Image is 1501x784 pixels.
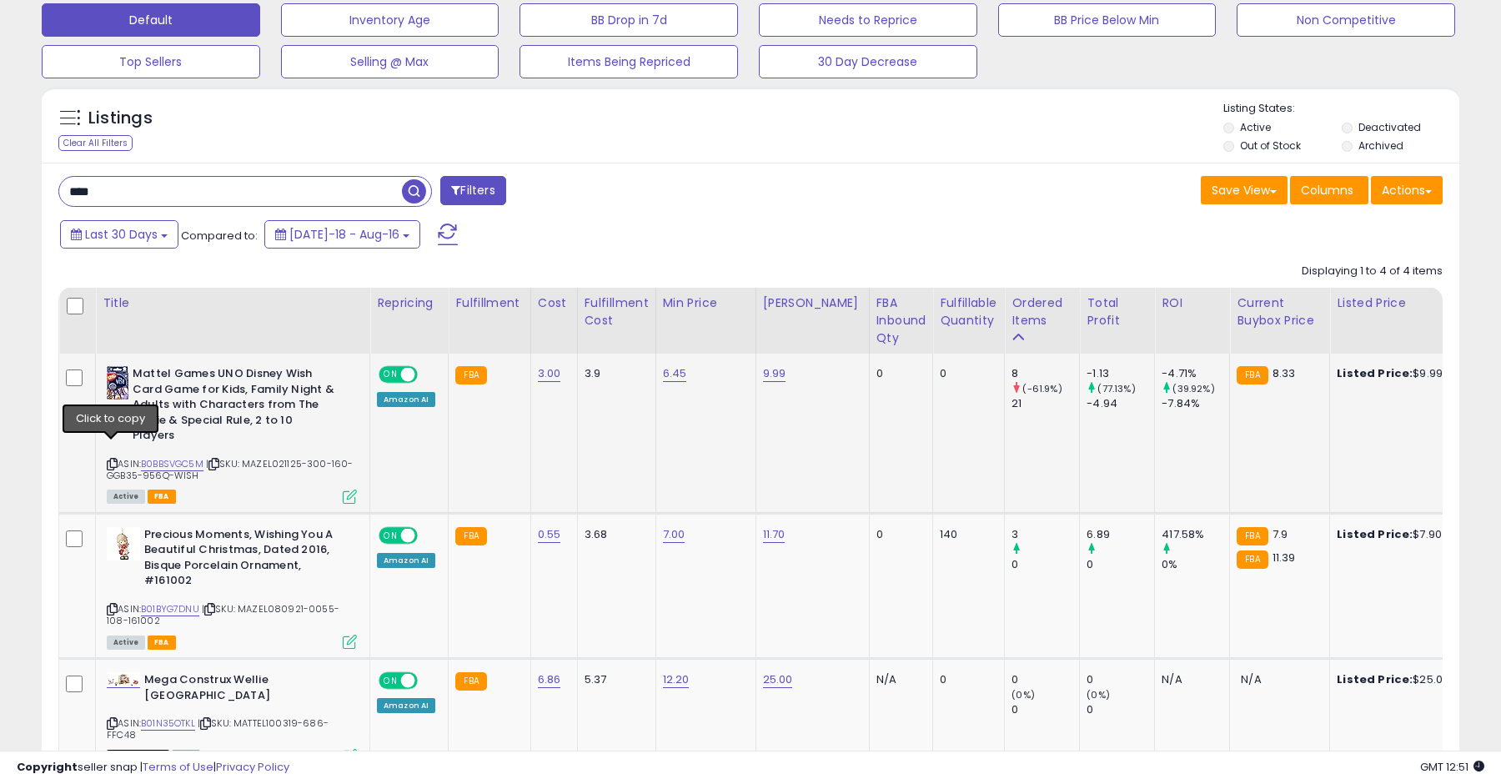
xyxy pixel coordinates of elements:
[107,366,128,400] img: 51W3NEbBIYL._SL40_.jpg
[1162,672,1217,687] div: N/A
[1022,382,1062,395] small: (-61.9%)
[1087,688,1110,701] small: (0%)
[1237,366,1268,384] small: FBA
[107,527,357,647] div: ASIN:
[1237,527,1268,545] small: FBA
[1290,176,1368,204] button: Columns
[1087,672,1154,687] div: 0
[876,294,926,347] div: FBA inbound Qty
[60,220,178,249] button: Last 30 Days
[107,490,145,504] span: All listings currently available for purchase on Amazon
[663,365,687,382] a: 6.45
[133,366,335,448] b: Mattel Games UNO Disney Wish Card Game for Kids, Family Night & Adults with Characters from The M...
[377,553,435,568] div: Amazon AI
[107,366,357,502] div: ASIN:
[538,365,561,382] a: 3.00
[1087,294,1147,329] div: Total Profit
[1371,176,1443,204] button: Actions
[380,368,401,382] span: ON
[58,135,133,151] div: Clear All Filters
[141,457,203,471] a: B0BBSVGC5M
[1241,671,1261,687] span: N/A
[1012,396,1079,411] div: 21
[1012,557,1079,572] div: 0
[940,527,991,542] div: 140
[1337,294,1481,312] div: Listed Price
[42,45,260,78] button: Top Sellers
[377,294,441,312] div: Repricing
[17,760,289,776] div: seller snap | |
[415,528,442,542] span: OFF
[876,527,921,542] div: 0
[585,672,643,687] div: 5.37
[1087,527,1154,542] div: 6.89
[585,294,649,329] div: Fulfillment Cost
[759,3,977,37] button: Needs to Reprice
[1420,759,1484,775] span: 2025-09-16 12:51 GMT
[585,527,643,542] div: 3.68
[85,226,158,243] span: Last 30 Days
[1162,557,1229,572] div: 0%
[455,366,486,384] small: FBA
[940,294,997,329] div: Fulfillable Quantity
[1087,366,1154,381] div: -1.13
[1237,550,1268,569] small: FBA
[1240,120,1271,134] label: Active
[1012,366,1079,381] div: 8
[759,45,977,78] button: 30 Day Decrease
[1358,138,1403,153] label: Archived
[1012,527,1079,542] div: 3
[141,602,199,616] a: B01BYG7DNU
[538,294,570,312] div: Cost
[380,674,401,688] span: ON
[763,671,793,688] a: 25.00
[1337,671,1413,687] b: Listed Price:
[281,45,499,78] button: Selling @ Max
[763,294,862,312] div: [PERSON_NAME]
[998,3,1217,37] button: BB Price Below Min
[141,716,195,731] a: B01N35OTKL
[107,672,357,761] div: ASIN:
[1201,176,1288,204] button: Save View
[1012,294,1072,329] div: Ordered Items
[415,674,442,688] span: OFF
[1240,138,1301,153] label: Out of Stock
[216,759,289,775] a: Privacy Policy
[455,294,523,312] div: Fulfillment
[17,759,78,775] strong: Copyright
[1162,396,1229,411] div: -7.84%
[1302,264,1443,279] div: Displaying 1 to 4 of 4 items
[415,368,442,382] span: OFF
[1087,396,1154,411] div: -4.94
[763,365,786,382] a: 9.99
[148,490,176,504] span: FBA
[377,392,435,407] div: Amazon AI
[380,528,401,542] span: ON
[1162,527,1229,542] div: 417.58%
[143,759,213,775] a: Terms of Use
[1273,365,1296,381] span: 8.33
[1172,382,1214,395] small: (39.92%)
[148,636,176,650] span: FBA
[520,3,738,37] button: BB Drop in 7d
[763,526,786,543] a: 11.70
[1012,672,1079,687] div: 0
[144,672,347,707] b: Mega Construx Wellie [GEOGRAPHIC_DATA]
[663,294,749,312] div: Min Price
[1087,557,1154,572] div: 0
[377,698,435,713] div: Amazon AI
[107,527,140,560] img: 4132LqEvszL._SL40_.jpg
[1301,182,1353,199] span: Columns
[264,220,420,249] button: [DATE]-18 - Aug-16
[663,671,690,688] a: 12.20
[1273,526,1288,542] span: 7.9
[1012,688,1035,701] small: (0%)
[1162,366,1229,381] div: -4.71%
[455,527,486,545] small: FBA
[144,527,347,593] b: Precious Moments, Wishing You A Beautiful Christmas, Dated 2016, Bisque Porcelain Ornament, #161002
[440,176,505,205] button: Filters
[1097,382,1135,395] small: (77.13%)
[281,3,499,37] button: Inventory Age
[107,672,140,687] img: 41Z7VDGe1pL._SL40_.jpg
[940,672,991,687] div: 0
